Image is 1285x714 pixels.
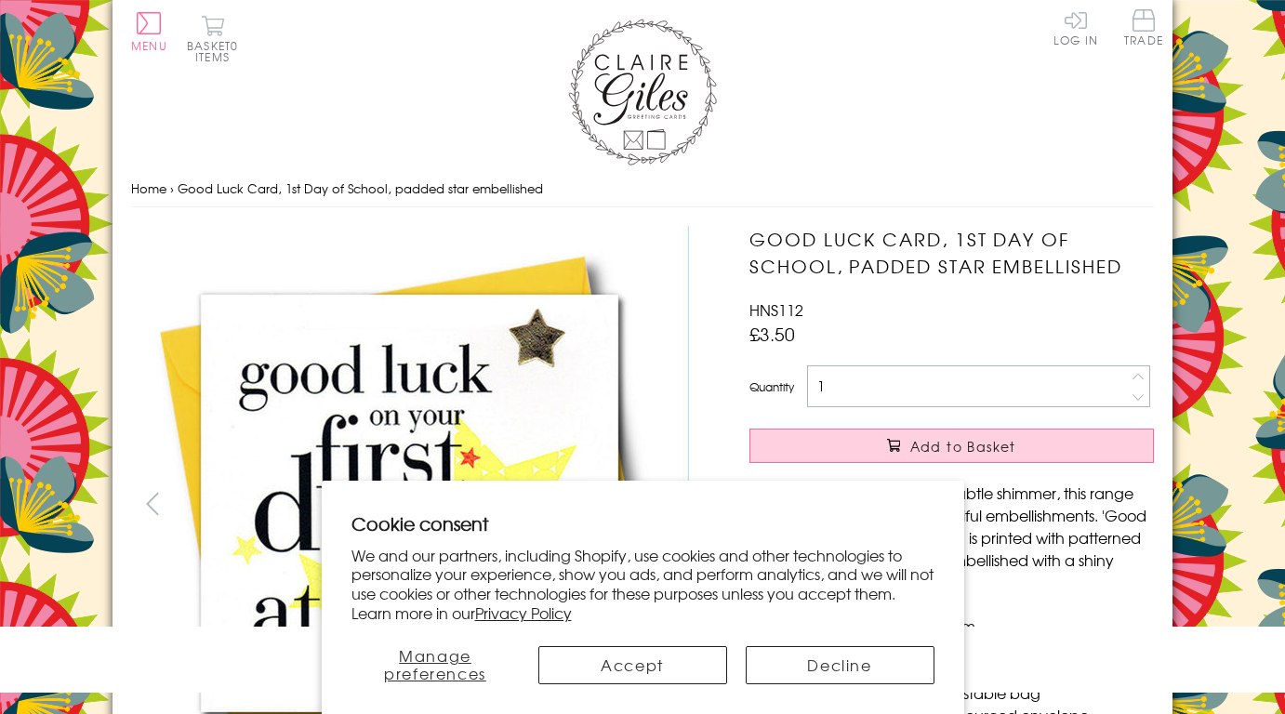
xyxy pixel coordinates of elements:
span: Manage preferences [384,644,486,684]
span: › [170,179,174,197]
button: Accept [538,646,727,684]
h1: Good Luck Card, 1st Day of School, padded star embellished [749,226,1154,280]
a: Trade [1124,9,1163,49]
a: Home [131,179,166,197]
a: Log In [1053,9,1098,46]
span: Add to Basket [910,437,1016,456]
button: Manage preferences [351,646,520,684]
nav: breadcrumbs [131,170,1154,208]
p: We and our partners, including Shopify, use cookies and other technologies to personalize your ex... [351,546,934,623]
span: Trade [1124,9,1163,46]
span: Good Luck Card, 1st Day of School, padded star embellished [178,179,543,197]
button: Basket0 items [187,15,238,62]
span: 0 items [195,37,238,65]
img: Claire Giles Greetings Cards [568,19,717,165]
button: Decline [746,646,934,684]
button: prev [131,483,173,524]
button: Add to Basket [749,429,1154,463]
a: Privacy Policy [475,602,572,624]
span: Menu [131,37,167,54]
h2: Cookie consent [351,510,934,536]
span: £3.50 [749,321,795,347]
label: Quantity [749,378,794,395]
span: HNS112 [749,298,803,321]
button: Menu [131,12,167,51]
